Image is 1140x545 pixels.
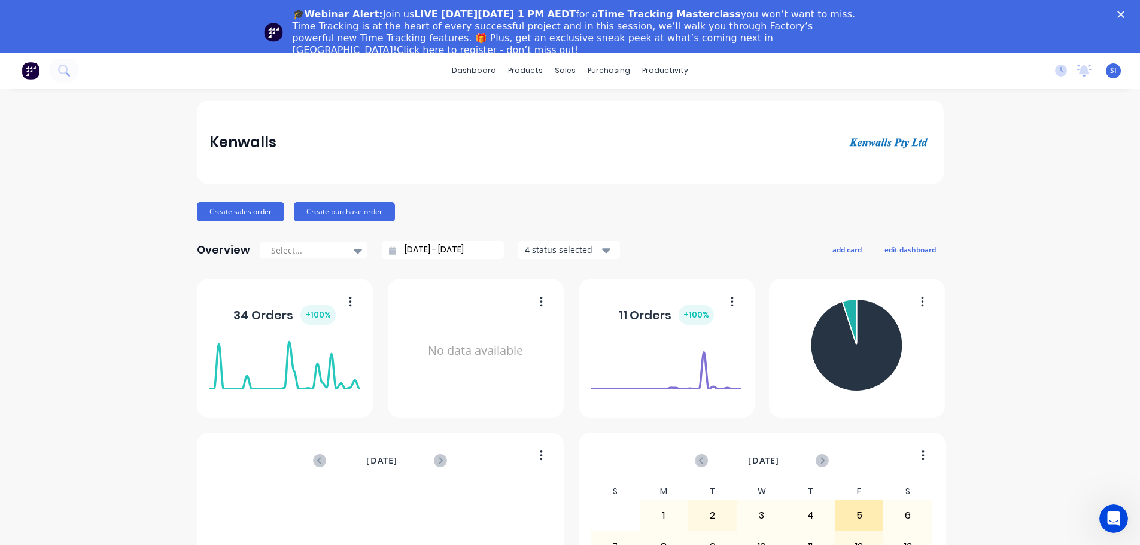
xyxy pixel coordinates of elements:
div: 34 Orders [233,305,336,325]
img: Profile image for Team [264,23,283,42]
div: 6 [884,501,932,531]
button: add card [825,242,870,257]
div: 11 Orders [619,305,714,325]
img: Factory [22,62,39,80]
div: F [835,483,884,500]
img: Kenwalls [847,135,931,150]
div: S [883,483,932,500]
div: Close [1117,11,1129,18]
b: LIVE [DATE][DATE] 1 PM AEDT [414,8,576,20]
div: + 100 % [679,305,714,325]
div: S [591,483,640,500]
div: 3 [738,501,786,531]
div: products [502,62,549,80]
iframe: Intercom live chat [1099,504,1128,533]
div: purchasing [582,62,636,80]
span: [DATE] [366,454,397,467]
button: edit dashboard [877,242,944,257]
div: T [688,483,737,500]
div: Kenwalls [209,130,276,154]
div: T [786,483,835,500]
button: 4 status selected [518,241,620,259]
a: Click here to register - don’t miss out! [397,44,579,56]
div: productivity [636,62,694,80]
b: Time Tracking Masterclass [598,8,741,20]
div: No data available [400,294,551,407]
a: dashboard [446,62,502,80]
button: Create purchase order [294,202,395,221]
div: W [737,483,786,500]
div: Join us for a you won’t want to miss. Time Tracking is at the heart of every successful project a... [293,8,858,56]
span: SI [1110,65,1117,76]
button: Create sales order [197,202,284,221]
div: 1 [640,501,688,531]
div: M [640,483,689,500]
div: 5 [835,501,883,531]
div: + 100 % [300,305,336,325]
div: Overview [197,238,250,262]
span: [DATE] [748,454,779,467]
div: 4 status selected [525,243,600,256]
div: 2 [689,501,737,531]
b: 🎓Webinar Alert: [293,8,383,20]
div: sales [549,62,582,80]
div: 4 [786,501,834,531]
